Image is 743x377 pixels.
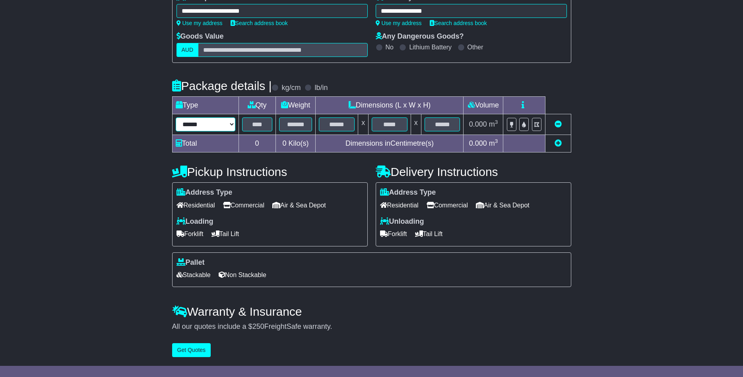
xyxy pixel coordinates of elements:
[380,228,407,240] span: Forklift
[172,97,239,114] td: Type
[316,135,464,152] td: Dimensions in Centimetre(s)
[468,43,483,51] label: Other
[177,258,205,267] label: Pallet
[411,114,421,135] td: x
[223,199,264,211] span: Commercial
[219,269,266,281] span: Non Stackable
[409,43,452,51] label: Lithium Battery
[430,20,487,26] a: Search address book
[281,84,301,92] label: kg/cm
[239,135,275,152] td: 0
[380,188,436,197] label: Address Type
[177,32,224,41] label: Goods Value
[489,139,498,147] span: m
[177,43,199,57] label: AUD
[211,228,239,240] span: Tail Lift
[495,138,498,144] sup: 3
[252,322,264,330] span: 250
[358,114,369,135] td: x
[275,97,316,114] td: Weight
[275,135,316,152] td: Kilo(s)
[172,305,571,318] h4: Warranty & Insurance
[316,97,464,114] td: Dimensions (L x W x H)
[177,20,223,26] a: Use my address
[272,199,326,211] span: Air & Sea Depot
[489,120,498,128] span: m
[172,322,571,331] div: All our quotes include a $ FreightSafe warranty.
[231,20,288,26] a: Search address book
[464,97,503,114] td: Volume
[386,43,394,51] label: No
[177,269,211,281] span: Stackable
[376,32,464,41] label: Any Dangerous Goods?
[555,139,562,147] a: Add new item
[172,79,272,92] h4: Package details |
[380,217,424,226] label: Unloading
[415,228,443,240] span: Tail Lift
[172,135,239,152] td: Total
[427,199,468,211] span: Commercial
[314,84,328,92] label: lb/in
[177,217,213,226] label: Loading
[376,20,422,26] a: Use my address
[177,228,204,240] span: Forklift
[495,119,498,125] sup: 3
[380,199,419,211] span: Residential
[469,139,487,147] span: 0.000
[172,343,211,357] button: Get Quotes
[239,97,275,114] td: Qty
[177,199,215,211] span: Residential
[555,120,562,128] a: Remove this item
[469,120,487,128] span: 0.000
[172,165,368,178] h4: Pickup Instructions
[476,199,530,211] span: Air & Sea Depot
[376,165,571,178] h4: Delivery Instructions
[282,139,286,147] span: 0
[177,188,233,197] label: Address Type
